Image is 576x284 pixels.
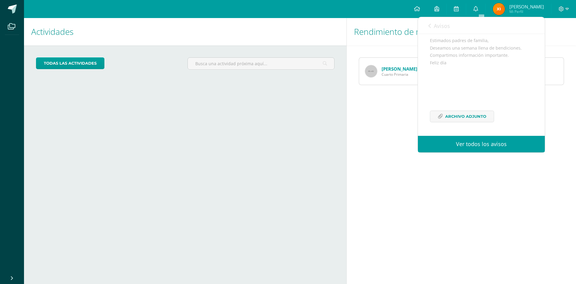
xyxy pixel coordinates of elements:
[31,18,339,45] h1: Actividades
[430,37,533,130] div: Estimados padres de familia, Deseamos una semana llena de bendiciones. Compartimos información im...
[365,65,377,77] img: 65x65
[493,3,505,15] img: dbb6c203522c08bba6a038ebb1f3180b.png
[418,136,545,152] a: Ver todos los avisos
[354,18,569,45] h1: Rendimiento de mis hijos
[36,57,104,69] a: todas las Actividades
[434,22,450,29] span: Avisos
[509,4,544,10] span: [PERSON_NAME]
[382,72,417,77] span: Cuarto Primaria
[509,9,544,14] span: Mi Perfil
[382,66,417,72] a: [PERSON_NAME]
[430,111,494,122] a: Archivo Adjunto
[445,111,486,122] span: Archivo Adjunto
[188,58,334,69] input: Busca una actividad próxima aquí...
